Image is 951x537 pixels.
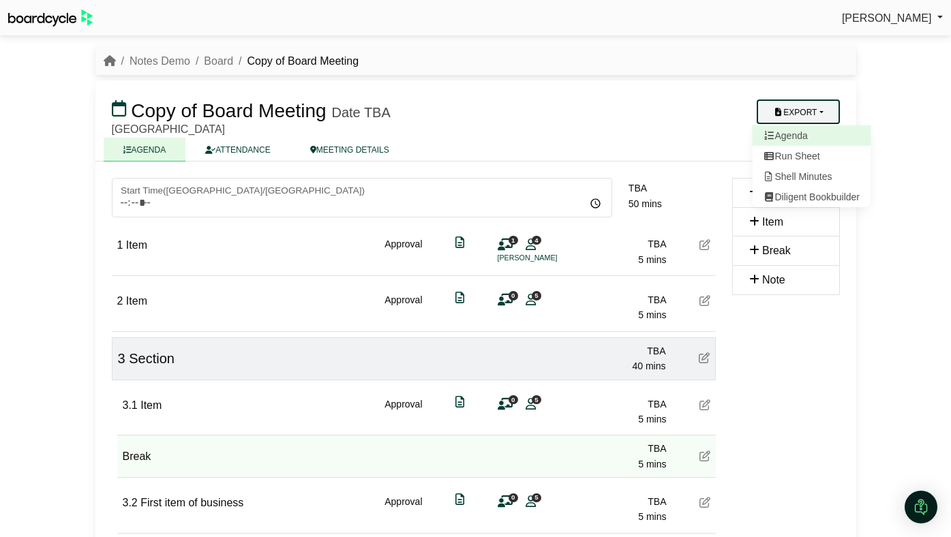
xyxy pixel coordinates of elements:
span: Section [129,351,175,366]
span: 4 [532,236,541,245]
a: ATTENDANCE [185,138,290,162]
div: TBA [571,494,667,509]
span: Break [123,450,151,462]
span: 0 [509,493,518,502]
a: AGENDA [104,138,186,162]
span: Copy of Board Meeting [131,100,326,121]
span: [GEOGRAPHIC_DATA] [112,123,226,135]
a: Diligent Bookbuilder [752,187,871,207]
span: 5 mins [638,511,666,522]
div: TBA [571,441,667,456]
span: 2 [117,295,123,307]
button: Export [757,99,839,124]
nav: breadcrumb [104,52,359,70]
a: [PERSON_NAME] [842,10,943,27]
span: 3 [118,351,125,366]
span: 5 mins [638,414,666,425]
span: [PERSON_NAME] [842,12,932,24]
span: First item of business [140,497,243,508]
div: TBA [571,292,667,307]
div: Approval [384,292,422,323]
span: 5 mins [638,459,666,470]
span: Item [762,216,783,228]
div: Date TBA [331,104,390,121]
span: 3.1 [123,399,138,411]
span: 3.2 [123,497,138,508]
span: 5 [532,493,541,502]
img: BoardcycleBlackGreen-aaafeed430059cb809a45853b8cf6d952af9d84e6e89e1f1685b34bfd5cb7d64.svg [8,10,93,27]
a: Agenda [752,125,871,146]
div: TBA [571,343,666,358]
a: Board [204,55,233,67]
span: 1 [117,239,123,251]
div: Approval [384,494,422,525]
div: Open Intercom Messenger [905,491,937,523]
li: [PERSON_NAME] [498,252,600,264]
span: Item [140,399,162,411]
div: TBA [629,181,724,196]
span: 1 [509,236,518,245]
span: 0 [509,395,518,404]
a: Notes Demo [130,55,190,67]
span: 5 mins [638,254,666,265]
span: Item [126,295,147,307]
span: 5 [532,395,541,404]
div: TBA [571,236,667,251]
span: Item [126,239,147,251]
div: TBA [571,397,667,412]
div: Approval [384,236,422,267]
span: 5 mins [638,309,666,320]
span: 40 mins [632,360,665,371]
span: 0 [509,291,518,300]
a: MEETING DETAILS [290,138,409,162]
span: Note [762,274,785,286]
span: Break [762,245,791,256]
span: 5 [532,291,541,300]
a: Shell Minutes [752,166,871,187]
span: 50 mins [629,198,662,209]
div: Approval [384,397,422,427]
a: Run Sheet [752,146,871,166]
li: Copy of Board Meeting [233,52,359,70]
